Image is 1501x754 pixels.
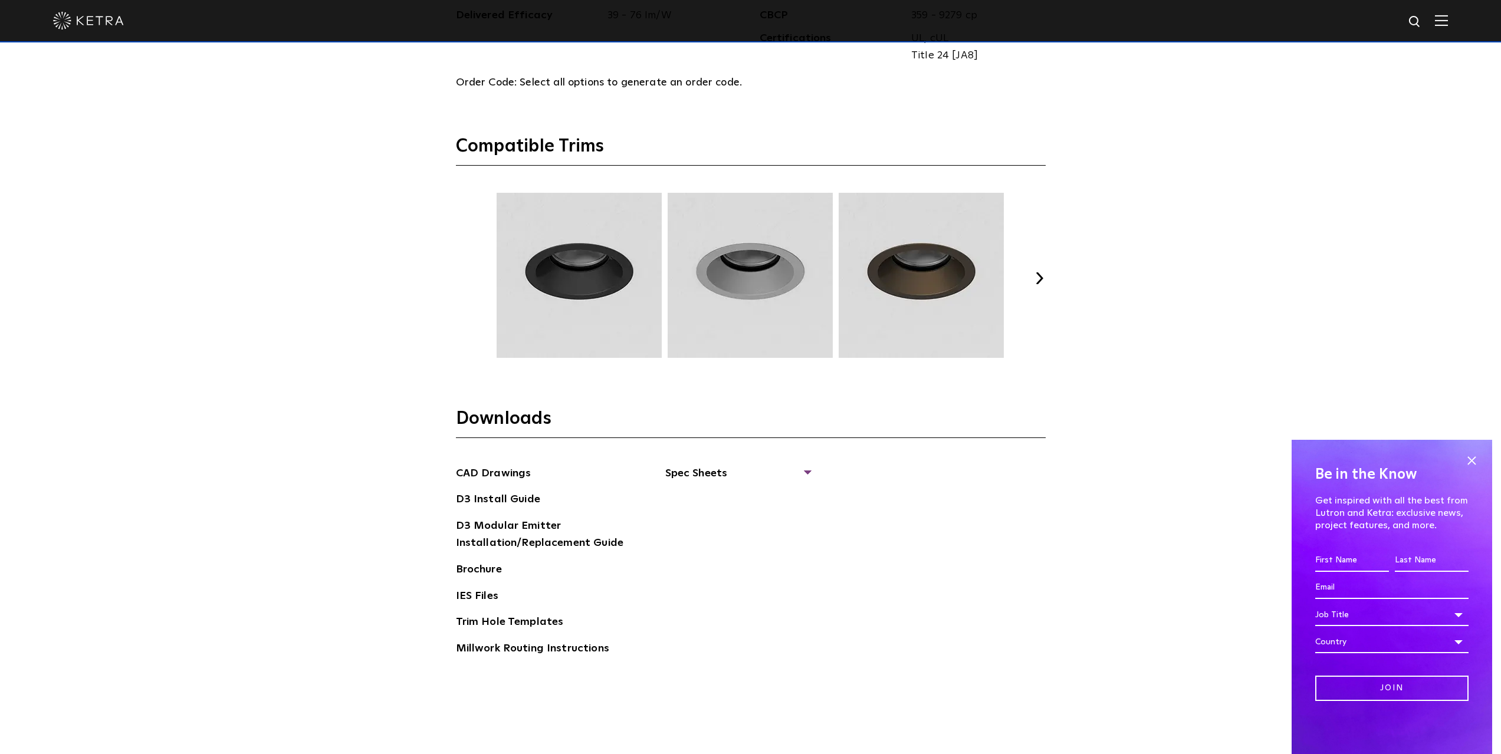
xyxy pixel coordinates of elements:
[456,491,540,510] a: D3 Install Guide
[456,561,502,580] a: Brochure
[1034,272,1046,284] button: Next
[520,77,742,88] span: Select all options to generate an order code.
[1315,676,1469,701] input: Join
[666,193,835,358] img: TRM003.webp
[456,588,498,607] a: IES Files
[1408,15,1423,29] img: search icon
[1315,631,1469,653] div: Country
[456,518,633,554] a: D3 Modular Emitter Installation/Replacement Guide
[456,407,1046,438] h3: Downloads
[456,77,517,88] span: Order Code:
[760,30,903,64] span: Certifications
[1315,604,1469,626] div: Job Title
[1315,495,1469,531] p: Get inspired with all the best from Lutron and Ketra: exclusive news, project features, and more.
[495,193,664,358] img: TRM002.webp
[456,135,1046,166] h3: Compatible Trims
[911,47,1037,64] span: Title 24 [JA8]
[1315,463,1469,486] h4: Be in the Know
[1435,15,1448,26] img: Hamburger%20Nav.svg
[456,614,564,633] a: Trim Hole Templates
[456,640,609,659] a: Millwork Routing Instructions
[53,12,124,29] img: ketra-logo-2019-white
[1395,549,1469,572] input: Last Name
[456,465,531,484] a: CAD Drawings
[665,465,810,491] span: Spec Sheets
[1315,577,1469,599] input: Email
[837,193,1006,358] img: TRM004.webp
[1315,549,1389,572] input: First Name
